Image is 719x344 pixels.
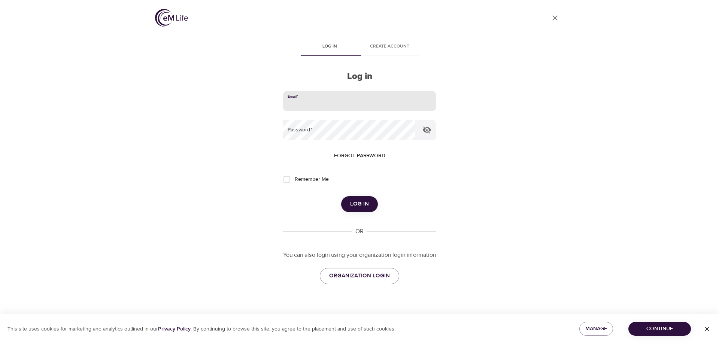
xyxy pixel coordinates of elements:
img: logo [155,9,188,27]
div: OR [352,227,367,236]
span: Forgot password [334,151,385,161]
a: close [546,9,564,27]
span: Log in [304,43,355,51]
button: Log in [341,196,378,212]
button: Manage [579,322,613,336]
span: ORGANIZATION LOGIN [329,271,390,281]
span: Log in [350,199,369,209]
button: Continue [628,322,691,336]
h2: Log in [283,71,436,82]
a: ORGANIZATION LOGIN [320,268,399,284]
div: disabled tabs example [283,38,436,56]
span: Continue [634,324,685,334]
p: You can also login using your organization login information [283,251,436,259]
a: Privacy Policy [158,326,191,332]
span: Manage [585,324,607,334]
span: Remember Me [295,176,329,183]
button: Forgot password [331,149,388,163]
span: Create account [364,43,415,51]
